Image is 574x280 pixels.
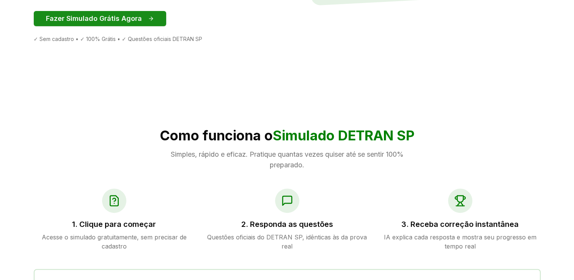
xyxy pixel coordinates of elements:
[34,11,166,26] button: Fazer Simulado Grátis Agora
[207,219,368,230] h3: 2. Responda as questões
[380,233,541,251] p: IA explica cada resposta e mostra seu progresso em tempo real
[273,127,415,144] span: Simulado DETRAN SP
[207,233,368,251] p: Questões oficiais do DETRAN SP, idênticas às da prova real
[34,219,195,230] h3: 1. Clique para começar
[34,128,541,143] h2: Como funciona o
[160,149,415,170] p: Simples, rápido e eficaz. Pratique quantas vezes quiser até se sentir 100% preparado.
[380,219,541,230] h3: 3. Receba correção instantânea
[34,35,281,43] div: ✓ Sem cadastro • ✓ 100% Grátis • ✓ Questões oficiais DETRAN SP
[34,233,195,251] p: Acesse o simulado gratuitamente, sem precisar de cadastro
